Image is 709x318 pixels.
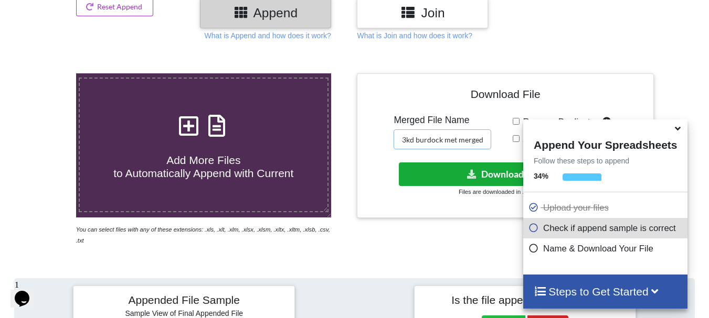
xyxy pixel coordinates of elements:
p: Name & Download Your File [528,242,685,255]
p: Upload your files [528,201,685,214]
h4: Appended File Sample [81,293,287,308]
p: What is Join and how does it work? [357,30,472,41]
b: 34 % [534,172,548,180]
h4: Append Your Spreadsheets [523,136,687,151]
h4: Download File [365,81,645,111]
span: Add More Files to Automatically Append with Current [113,154,293,179]
p: Check if append sample is correct [528,222,685,235]
button: Download File [399,162,610,186]
input: Enter File Name [394,129,491,149]
h5: Merged File Name [394,115,491,126]
span: Add Source File Names [520,134,616,144]
h4: Is the file appended correctly? [422,293,628,306]
h3: Join [365,5,480,20]
iframe: chat widget [10,276,44,308]
h4: Steps to Get Started [534,285,677,298]
h3: Append [208,5,323,20]
span: Remove Duplicates [520,117,600,127]
i: You can select files with any of these extensions: .xls, .xlt, .xlm, .xlsx, .xlsm, .xltx, .xltm, ... [76,226,330,244]
p: What is Append and how does it work? [205,30,331,41]
p: Follow these steps to append [523,156,687,166]
small: Files are downloaded in .xlsx format [459,189,552,195]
